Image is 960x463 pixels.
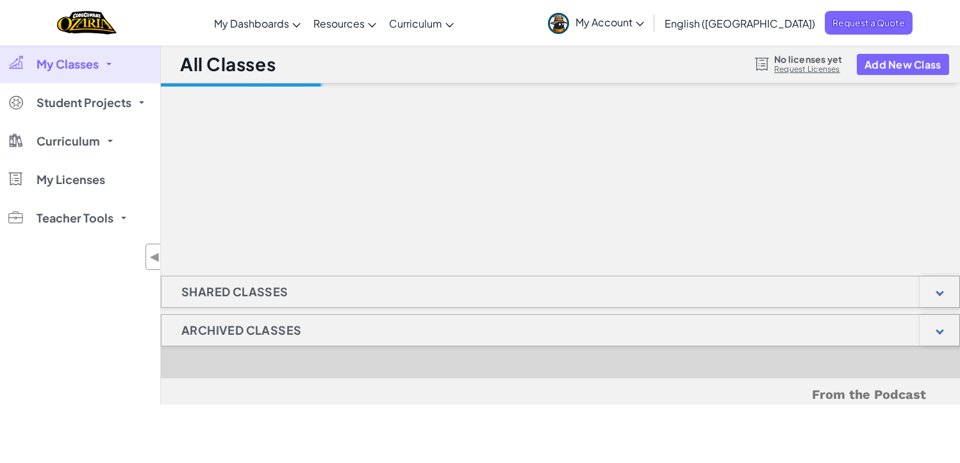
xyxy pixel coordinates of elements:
span: Teacher Tools [37,212,113,224]
span: Curriculum [37,135,100,147]
h5: From the Podcast [195,385,926,405]
span: My Classes [37,58,99,70]
h1: Shared Classes [161,276,308,308]
span: My Dashboards [214,17,289,30]
a: Request Licenses [774,64,842,74]
span: No licenses yet [774,54,842,64]
span: English ([GEOGRAPHIC_DATA]) [665,17,815,30]
span: Student Projects [37,97,131,108]
img: Home [57,10,117,36]
span: My Account [575,15,644,29]
span: Resources [313,17,365,30]
a: My Account [542,3,650,43]
span: Curriculum [389,17,442,30]
a: Curriculum [383,6,460,40]
span: ◀ [149,248,160,266]
h1: Archived Classes [161,314,321,346]
button: Add New Class [857,54,949,75]
h1: All Classes [180,52,276,76]
a: English ([GEOGRAPHIC_DATA]) [658,6,822,40]
a: Request a Quote [825,11,913,35]
a: My Dashboards [208,6,307,40]
a: Resources [307,6,383,40]
img: avatar [548,13,569,34]
a: Ozaria by CodeCombat logo [57,10,117,36]
span: My Licenses [37,174,105,185]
